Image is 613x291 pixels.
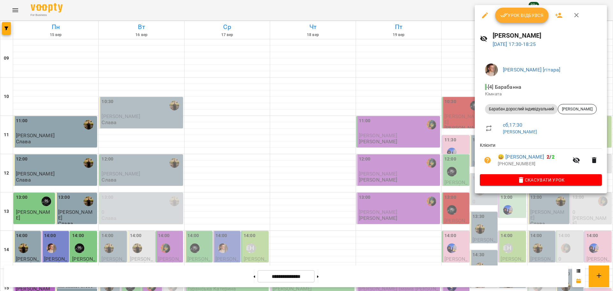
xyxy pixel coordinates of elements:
[547,154,554,160] b: /
[503,67,560,73] a: [PERSON_NAME] [гітара]
[495,8,549,23] button: Урок відбувся
[485,63,498,76] img: 17edbb4851ce2a096896b4682940a88a.jfif
[480,153,495,168] button: Візит ще не сплачено. Додати оплату?
[558,104,597,114] div: [PERSON_NAME]
[552,154,555,160] span: 2
[493,31,602,41] h6: [PERSON_NAME]
[480,174,602,186] button: Скасувати Урок
[485,106,558,112] span: Барабан дорослий індивідуальний
[558,106,596,112] span: [PERSON_NAME]
[503,122,522,128] a: сб , 17:30
[500,11,544,19] span: Урок відбувся
[503,129,537,134] a: [PERSON_NAME]
[547,154,549,160] span: 2
[498,161,569,167] p: [PHONE_NUMBER]
[498,153,544,161] a: 😀 [PERSON_NAME]
[493,41,536,47] a: [DATE] 17:30-18:25
[485,84,523,90] span: - [4] Барабанна
[485,91,597,97] p: Кімната
[480,142,602,174] ul: Клієнти
[485,176,597,184] span: Скасувати Урок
